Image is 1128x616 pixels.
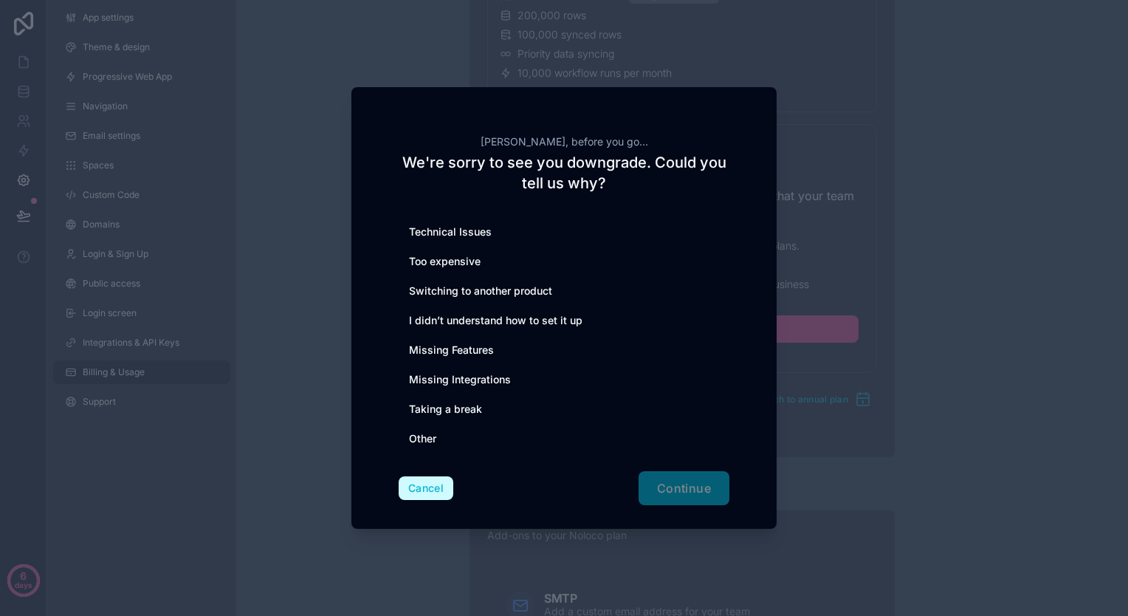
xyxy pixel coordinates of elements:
[399,424,729,454] div: Other
[399,152,729,194] h2: We're sorry to see you downgrade. Could you tell us why?
[399,306,729,335] div: I didn’t understand how to set it up
[399,476,453,500] button: Cancel
[399,365,729,394] div: Missing Integrations
[399,276,729,306] div: Switching to another product
[399,394,729,424] div: Taking a break
[399,217,729,247] div: Technical Issues
[399,247,729,276] div: Too expensive
[399,335,729,365] div: Missing Features
[399,134,729,149] h2: [PERSON_NAME], before you go...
